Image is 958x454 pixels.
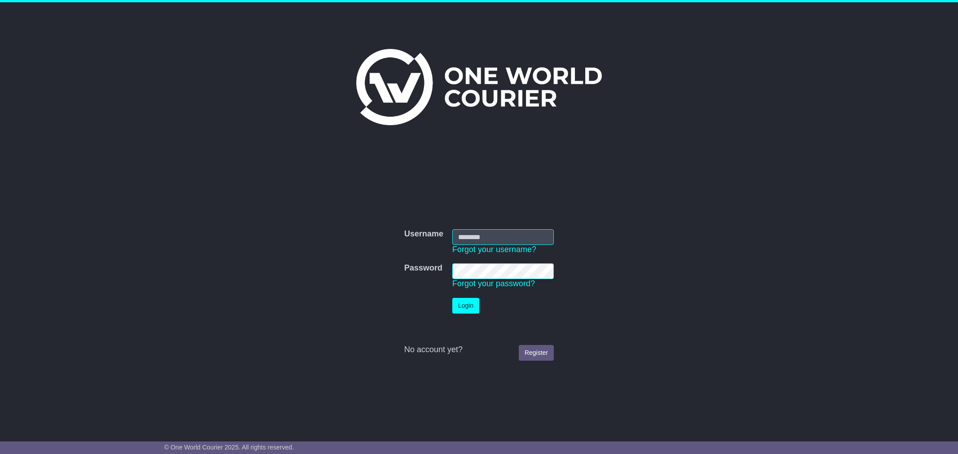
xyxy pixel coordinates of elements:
[452,279,535,288] a: Forgot your password?
[404,345,554,355] div: No account yet?
[519,345,554,361] a: Register
[452,298,479,314] button: Login
[404,263,442,273] label: Password
[356,49,601,125] img: One World
[164,444,294,451] span: © One World Courier 2025. All rights reserved.
[404,229,443,239] label: Username
[452,245,536,254] a: Forgot your username?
